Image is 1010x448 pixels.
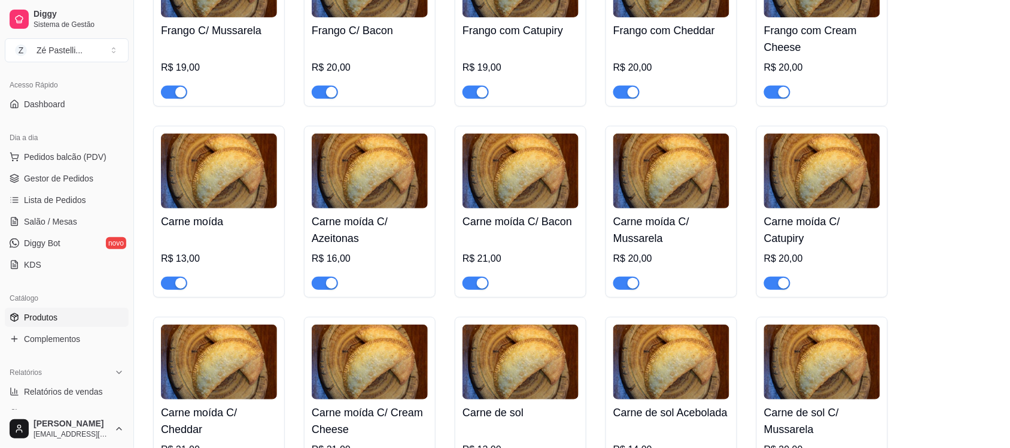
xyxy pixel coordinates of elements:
[613,213,729,247] h4: Carne moída C/ Mussarela
[463,404,579,421] h4: Carne de sol
[161,404,277,438] h4: Carne moída C/ Cheddar
[764,252,880,266] div: R$ 20,00
[463,325,579,399] img: product-image
[34,419,109,429] span: [PERSON_NAME]
[5,414,129,443] button: [PERSON_NAME][EMAIL_ADDRESS][DOMAIN_NAME]
[463,60,579,75] div: R$ 19,00
[463,134,579,208] img: product-image
[5,38,129,62] button: Select a team
[24,311,57,323] span: Produtos
[5,289,129,308] div: Catálogo
[161,60,277,75] div: R$ 19,00
[24,407,100,419] span: Relatório de clientes
[161,22,277,39] h4: Frango C/ Mussarela
[5,255,129,274] a: KDS
[312,22,428,39] h4: Frango C/ Bacon
[613,22,729,39] h4: Frango com Cheddar
[312,252,428,266] div: R$ 16,00
[5,382,129,401] a: Relatórios de vendas
[24,172,93,184] span: Gestor de Pedidos
[24,237,60,249] span: Diggy Bot
[5,212,129,231] a: Salão / Mesas
[312,213,428,247] h4: Carne moída C/ Azeitonas
[613,252,729,266] div: R$ 20,00
[5,234,129,253] a: Diggy Botnovo
[5,308,129,327] a: Produtos
[312,404,428,438] h4: Carne moída C/ Cream Cheese
[34,20,124,29] span: Sistema de Gestão
[613,134,729,208] img: product-image
[24,259,41,271] span: KDS
[764,60,880,75] div: R$ 20,00
[24,386,103,398] span: Relatórios de vendas
[312,60,428,75] div: R$ 20,00
[5,190,129,210] a: Lista de Pedidos
[764,325,880,399] img: product-image
[764,22,880,56] h4: Frango com Cream Cheese
[5,128,129,147] div: Dia a dia
[24,194,86,206] span: Lista de Pedidos
[24,333,80,345] span: Complementos
[764,213,880,247] h4: Carne moída C/ Catupiry
[10,368,42,377] span: Relatórios
[161,213,277,230] h4: Carne moída
[613,60,729,75] div: R$ 20,00
[5,404,129,423] a: Relatório de clientes
[5,95,129,114] a: Dashboard
[5,75,129,95] div: Acesso Rápido
[24,151,107,163] span: Pedidos balcão (PDV)
[5,5,129,34] a: DiggySistema de Gestão
[161,134,277,208] img: product-image
[34,429,109,439] span: [EMAIL_ADDRESS][DOMAIN_NAME]
[34,9,124,20] span: Diggy
[161,325,277,399] img: product-image
[463,213,579,230] h4: Carne moída C/ Bacon
[312,134,428,208] img: product-image
[161,252,277,266] div: R$ 13,00
[764,404,880,438] h4: Carne de sol C/ Mussarela
[764,134,880,208] img: product-image
[463,252,579,266] div: R$ 21,00
[5,147,129,167] button: Pedidos balcão (PDV)
[613,404,729,421] h4: Carne de sol Acebolada
[24,98,65,110] span: Dashboard
[36,44,83,56] div: Zé Pastelli ...
[312,325,428,399] img: product-image
[15,44,27,56] span: Z
[24,216,77,228] span: Salão / Mesas
[5,169,129,188] a: Gestor de Pedidos
[463,22,579,39] h4: Frango com Catupiry
[613,325,729,399] img: product-image
[5,329,129,349] a: Complementos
